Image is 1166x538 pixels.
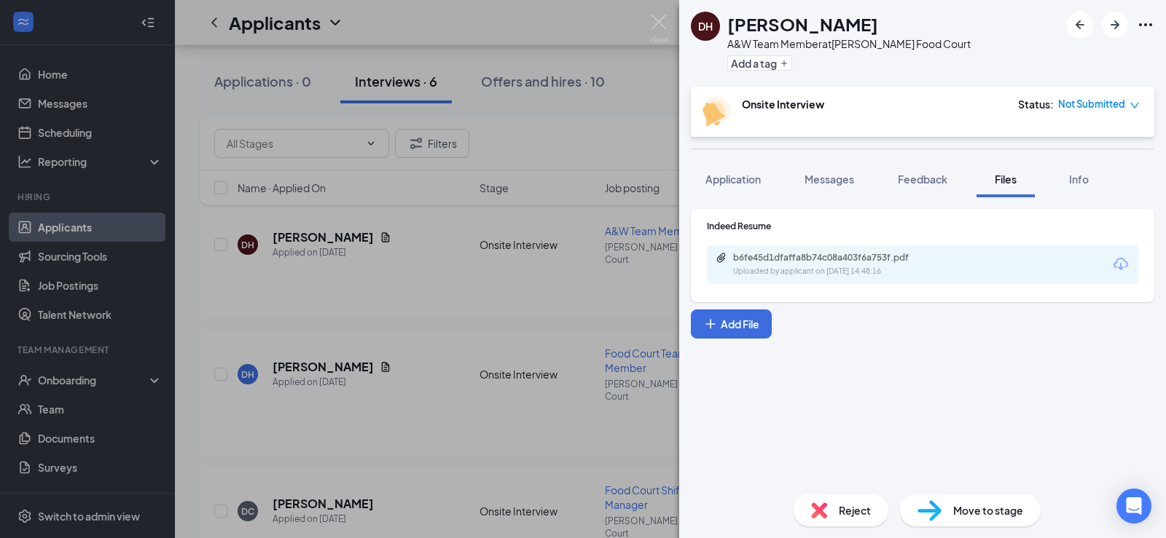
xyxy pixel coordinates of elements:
span: Info [1069,173,1089,186]
button: ArrowRight [1102,12,1128,38]
svg: ArrowRight [1106,16,1124,33]
b: Onsite Interview [742,98,824,111]
span: Not Submitted [1058,97,1125,111]
div: DH [698,19,713,33]
a: Paperclipb6fe45d1dfaffa8b74c08a403f6a753f.pdfUploaded by applicant on [DATE] 14:48:16 [716,252,952,277]
svg: Ellipses [1137,16,1154,33]
svg: Download [1112,256,1130,273]
span: Reject [839,502,871,518]
svg: Plus [703,317,718,331]
span: Messages [805,173,854,186]
span: Feedback [898,173,947,186]
div: Open Intercom Messenger [1116,488,1151,523]
h1: [PERSON_NAME] [727,12,878,36]
button: Add FilePlus [691,309,772,339]
button: PlusAdd a tag [727,55,792,71]
button: ArrowLeftNew [1067,12,1093,38]
svg: Paperclip [716,252,727,264]
div: Status : [1018,97,1054,111]
div: A&W Team Member at [PERSON_NAME] Food Court [727,36,971,51]
span: Files [995,173,1017,186]
div: Uploaded by applicant on [DATE] 14:48:16 [733,266,952,277]
span: Application [705,173,761,186]
svg: Plus [780,59,789,68]
span: down [1130,100,1140,111]
div: b6fe45d1dfaffa8b74c08a403f6a753f.pdf [733,252,937,264]
span: Move to stage [953,502,1023,518]
svg: ArrowLeftNew [1071,16,1089,33]
div: Indeed Resume [707,220,1138,232]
